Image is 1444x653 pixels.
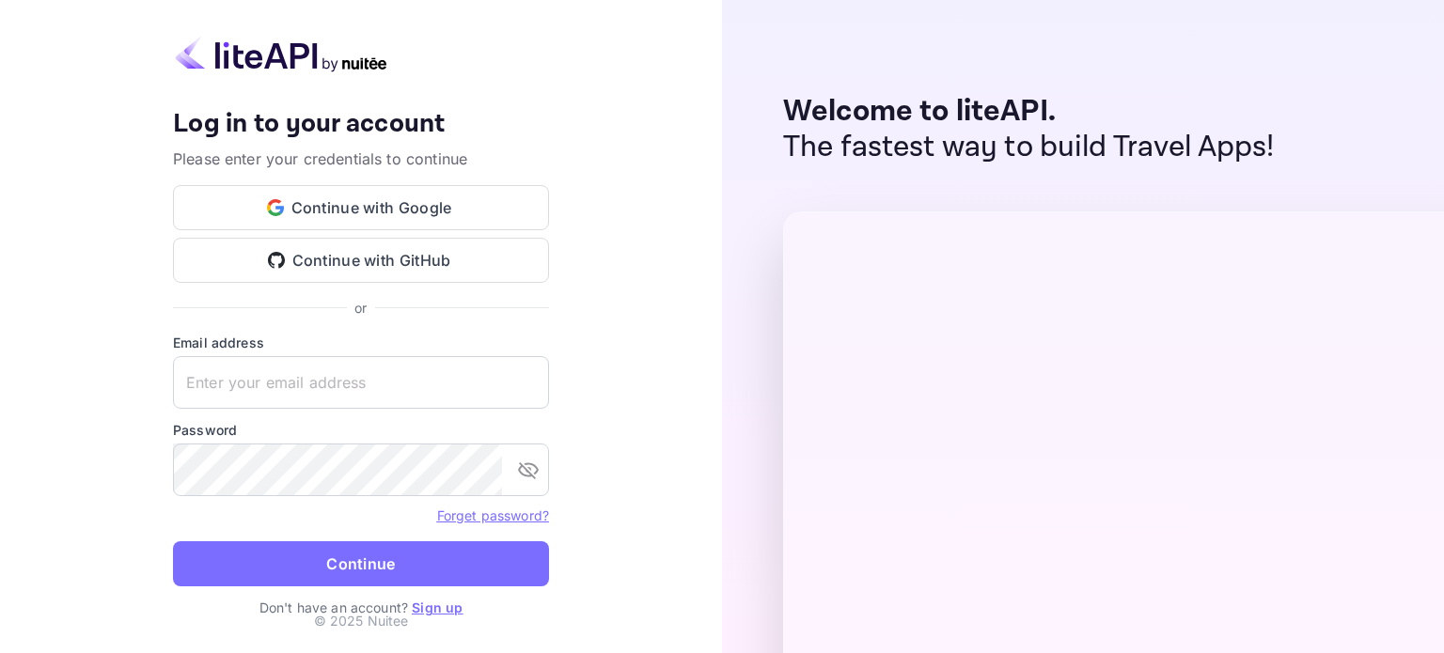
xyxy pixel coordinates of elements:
a: Sign up [412,599,463,615]
button: Continue with Google [173,185,549,230]
label: Email address [173,333,549,352]
a: Forget password? [437,505,549,524]
p: © 2025 Nuitee [314,611,409,630]
p: The fastest way to build Travel Apps! [783,130,1275,165]
p: or [354,298,367,318]
p: Please enter your credentials to continue [173,148,549,170]
img: liteapi [173,36,389,72]
h4: Log in to your account [173,108,549,141]
button: Continue [173,541,549,586]
label: Password [173,420,549,440]
input: Enter your email address [173,356,549,409]
p: Welcome to liteAPI. [783,94,1275,130]
a: Forget password? [437,507,549,523]
p: Don't have an account? [173,598,549,617]
button: toggle password visibility [510,451,547,489]
button: Continue with GitHub [173,238,549,283]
